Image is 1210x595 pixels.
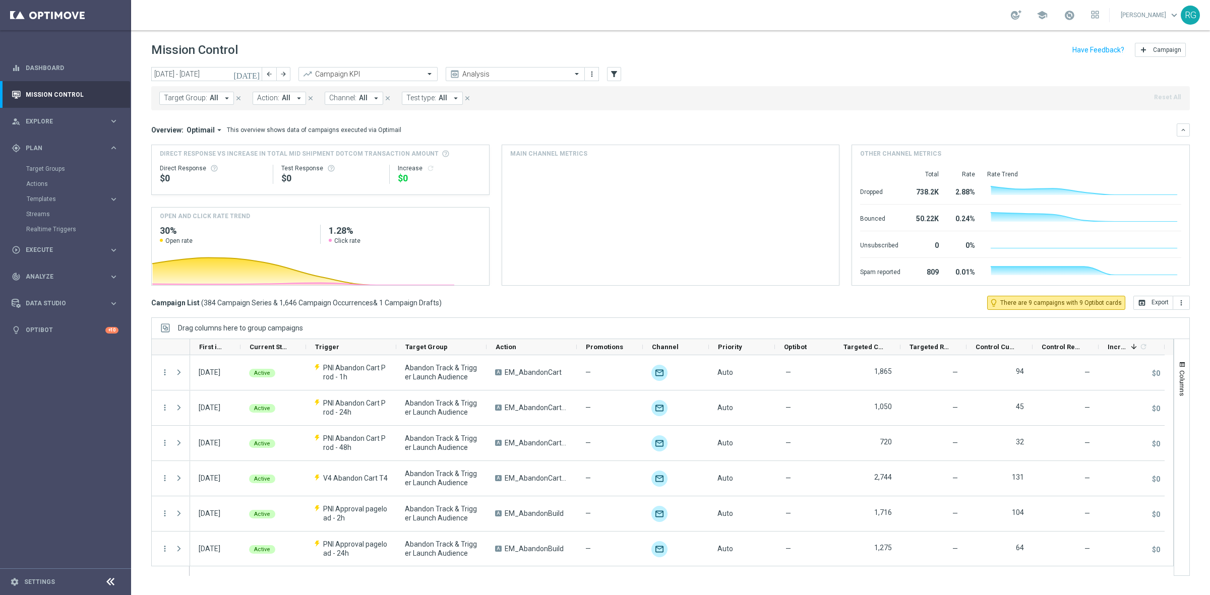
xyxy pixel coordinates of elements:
[227,125,401,135] div: This overview shows data of campaigns executed via Optimail
[718,343,742,351] span: Priority
[151,43,238,57] h1: Mission Control
[1016,367,1024,376] label: 94
[109,194,118,204] i: keyboard_arrow_right
[12,325,21,335] i: lightbulb
[1180,126,1187,134] i: keyboard_arrow_down
[585,509,591,518] span: —
[165,237,193,245] span: Open rate
[11,144,119,152] button: gps_fixed Plan keyboard_arrow_right
[976,343,1015,351] span: Control Customers
[151,298,442,307] h3: Campaign List
[152,461,190,496] div: Press SPACE to select this row.
[910,343,949,351] span: Targeted Response Rate
[913,210,939,226] div: 50.22K
[152,532,190,567] div: Press SPACE to select this row.
[234,93,243,104] button: close
[12,144,109,153] div: Plan
[1084,439,1090,447] span: —
[1108,343,1127,351] span: Increase
[1084,474,1090,482] span: —
[26,54,118,81] a: Dashboard
[164,94,207,102] span: Target Group:
[11,117,119,125] div: person_search Explore keyboard_arrow_right
[152,390,190,426] div: Press SPACE to select this row.
[439,298,442,307] span: )
[11,91,119,99] button: Mission Control
[439,94,447,102] span: All
[405,434,478,452] span: Abandon Track & Trigger Launch Audience
[187,125,215,135] span: Optimail
[585,474,591,483] span: —
[1016,402,1024,411] label: 45
[254,440,270,447] span: Active
[298,67,438,81] ng-select: Campaign KPI
[26,145,109,151] span: Plan
[1084,368,1090,376] span: —
[651,471,668,487] img: Optimail
[951,170,975,178] div: Rate
[1084,404,1090,412] span: —
[254,370,270,376] span: Active
[880,437,892,446] label: 720
[11,64,119,72] button: equalizer Dashboard
[26,207,130,222] div: Streams
[989,298,998,307] i: lightbulb_outline
[651,506,668,522] img: Optimail
[105,327,118,334] div: +10
[11,246,119,254] div: play_circle_outline Execute keyboard_arrow_right
[199,474,220,483] div: 22 Sep 2025, Monday
[495,475,502,481] span: A
[510,149,587,158] h4: Main channel metrics
[307,95,314,102] i: close
[1016,437,1024,446] label: 32
[12,117,21,126] i: person_search
[323,540,388,558] span: PNI Approval pageload - 24h
[874,367,892,376] label: 1,865
[1169,10,1180,21] span: keyboard_arrow_down
[160,403,169,412] button: more_vert
[1084,509,1090,517] span: —
[402,92,463,105] button: Test type: All arrow_drop_down
[495,510,502,516] span: A
[254,405,270,412] span: Active
[1153,46,1181,53] span: Campaign
[109,245,118,255] i: keyboard_arrow_right
[874,473,892,482] label: 2,744
[325,92,383,105] button: Channel: All arrow_drop_down
[1178,370,1186,396] span: Columns
[495,369,502,375] span: A
[1152,510,1160,519] p: $0
[405,540,478,558] span: Abandon Track & Trigger Launch Audience
[222,94,231,103] i: arrow_drop_down
[12,63,21,73] i: equalizer
[717,368,733,376] span: Auto
[785,403,791,412] span: —
[913,263,939,279] div: 809
[717,439,733,447] span: Auto
[276,67,290,81] button: arrow_forward
[383,93,392,104] button: close
[26,191,130,207] div: Templates
[160,225,312,237] h2: 30%
[12,81,118,108] div: Mission Control
[987,296,1125,310] button: lightbulb_outline There are 9 campaigns with 9 Optibot cards
[1042,343,1081,351] span: Control Response Rate
[12,54,118,81] div: Dashboard
[1072,46,1124,53] input: Have Feedback?
[359,94,368,102] span: All
[323,363,388,381] span: PNI Abandon Cart Prod - 1h
[874,508,892,517] label: 1,716
[27,196,99,202] span: Templates
[152,355,190,390] div: Press SPACE to select this row.
[315,343,339,351] span: Trigger
[585,544,591,553] span: —
[190,426,1165,461] div: Press SPACE to select this row.
[26,195,119,203] button: Templates keyboard_arrow_right
[26,161,130,176] div: Target Groups
[11,326,119,334] div: lightbulb Optibot +10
